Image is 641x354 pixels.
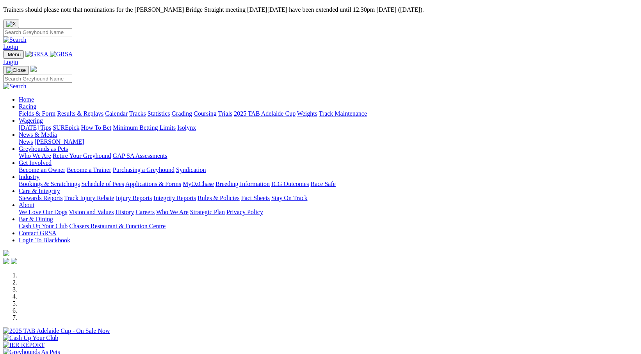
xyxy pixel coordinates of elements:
img: GRSA [25,51,48,58]
img: logo-grsa-white.png [3,250,9,256]
a: Calendar [105,110,128,117]
a: Syndication [176,166,206,173]
a: Login [3,59,18,65]
a: Race Safe [310,181,335,187]
a: Bar & Dining [19,216,53,222]
a: About [19,202,34,208]
a: Careers [135,209,155,215]
a: Privacy Policy [226,209,263,215]
a: Bookings & Scratchings [19,181,80,187]
a: Cash Up Your Club [19,223,68,229]
a: Schedule of Fees [81,181,124,187]
img: twitter.svg [11,258,17,264]
img: Search [3,83,27,90]
a: Racing [19,103,36,110]
button: Toggle navigation [3,50,24,59]
div: Get Involved [19,166,638,173]
a: Care & Integrity [19,188,60,194]
a: Breeding Information [215,181,270,187]
a: Who We Are [19,152,51,159]
div: Greyhounds as Pets [19,152,638,159]
div: Care & Integrity [19,195,638,202]
img: 2025 TAB Adelaide Cup - On Sale Now [3,327,110,334]
a: Results & Replays [57,110,103,117]
a: Chasers Restaurant & Function Centre [69,223,166,229]
a: Greyhounds as Pets [19,145,68,152]
a: Track Maintenance [319,110,367,117]
img: X [6,21,16,27]
a: Injury Reports [116,195,152,201]
a: Become an Owner [19,166,65,173]
a: Coursing [194,110,217,117]
a: Home [19,96,34,103]
a: Contact GRSA [19,230,56,236]
a: Applications & Forms [125,181,181,187]
input: Search [3,75,72,83]
img: Cash Up Your Club [3,334,58,341]
div: News & Media [19,138,638,145]
button: Toggle navigation [3,66,29,75]
div: About [19,209,638,216]
a: MyOzChase [183,181,214,187]
img: facebook.svg [3,258,9,264]
a: Tracks [129,110,146,117]
a: Fields & Form [19,110,55,117]
a: Weights [297,110,317,117]
a: Retire Your Greyhound [53,152,111,159]
img: logo-grsa-white.png [30,66,37,72]
img: Close [6,67,26,73]
a: Become a Trainer [67,166,111,173]
a: Stewards Reports [19,195,62,201]
a: [PERSON_NAME] [34,138,84,145]
input: Search [3,28,72,36]
a: SUREpick [53,124,79,131]
a: Wagering [19,117,43,124]
a: Trials [218,110,232,117]
a: Strategic Plan [190,209,225,215]
div: Wagering [19,124,638,131]
a: Isolynx [177,124,196,131]
a: Statistics [148,110,170,117]
a: Grading [172,110,192,117]
a: News & Media [19,131,57,138]
p: Trainers should please note that nominations for the [PERSON_NAME] Bridge Straight meeting [DATE]... [3,6,638,13]
a: How To Bet [81,124,112,131]
img: Search [3,36,27,43]
a: Get Involved [19,159,52,166]
button: Close [3,20,19,28]
a: We Love Our Dogs [19,209,67,215]
a: Login To Blackbook [19,237,70,243]
a: News [19,138,33,145]
a: ICG Outcomes [271,181,309,187]
a: Login [3,43,18,50]
a: Industry [19,173,39,180]
a: 2025 TAB Adelaide Cup [234,110,296,117]
img: IER REPORT [3,341,45,349]
div: Racing [19,110,638,117]
a: Minimum Betting Limits [113,124,176,131]
a: Fact Sheets [241,195,270,201]
a: [DATE] Tips [19,124,51,131]
a: Track Injury Rebate [64,195,114,201]
div: Industry [19,181,638,188]
span: Menu [8,52,21,57]
a: Purchasing a Greyhound [113,166,174,173]
a: Integrity Reports [153,195,196,201]
a: GAP SA Assessments [113,152,167,159]
a: Who We Are [156,209,189,215]
a: Vision and Values [69,209,114,215]
a: Stay On Track [271,195,307,201]
div: Bar & Dining [19,223,638,230]
img: GRSA [50,51,73,58]
a: History [115,209,134,215]
a: Rules & Policies [198,195,240,201]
